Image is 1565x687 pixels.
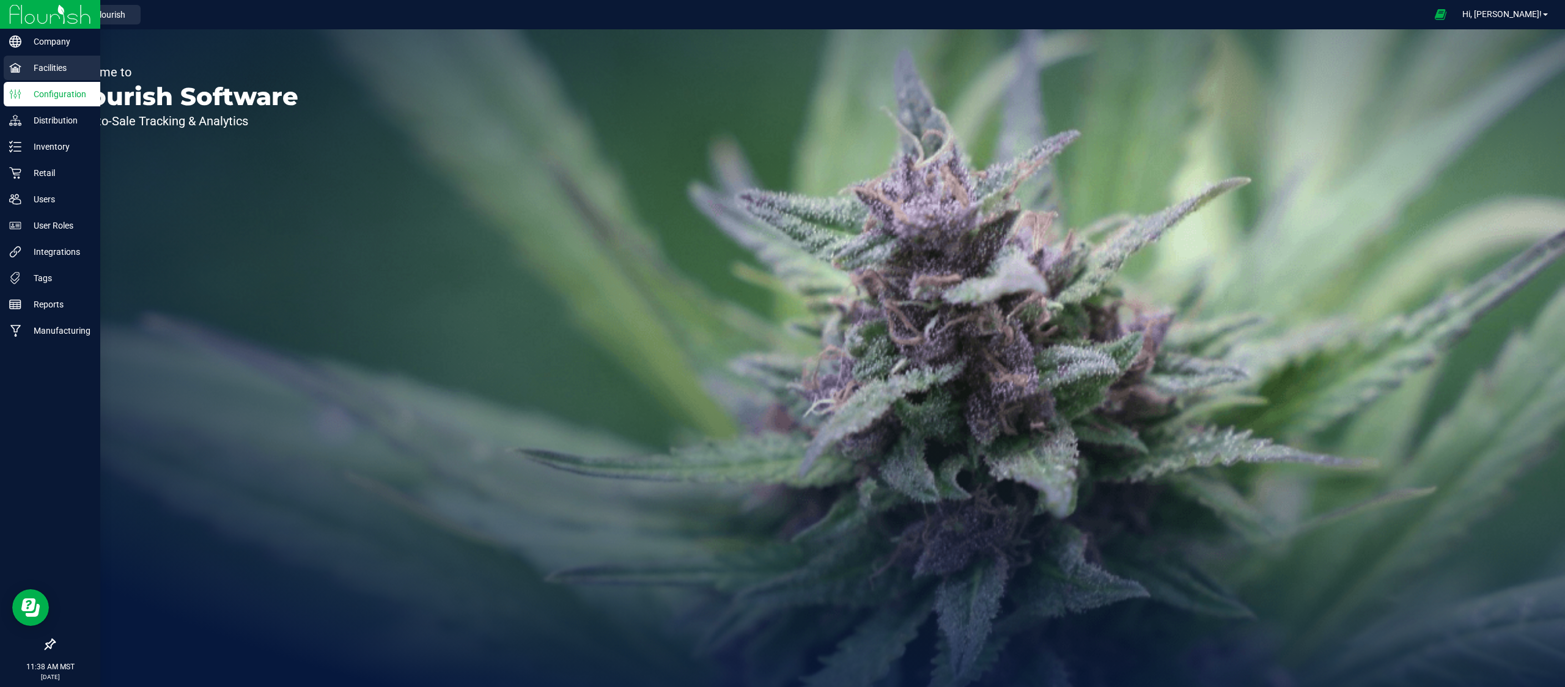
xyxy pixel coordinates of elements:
inline-svg: Users [9,193,21,205]
p: Flourish Software [66,84,298,109]
inline-svg: Facilities [9,62,21,74]
inline-svg: Reports [9,298,21,310]
p: Reports [21,297,95,312]
p: Distribution [21,113,95,128]
inline-svg: Tags [9,272,21,284]
p: Manufacturing [21,323,95,338]
p: Integrations [21,244,95,259]
inline-svg: Integrations [9,246,21,258]
p: Tags [21,271,95,285]
p: [DATE] [6,672,95,681]
p: 11:38 AM MST [6,661,95,672]
inline-svg: Inventory [9,141,21,153]
p: Seed-to-Sale Tracking & Analytics [66,115,298,127]
span: Open Ecommerce Menu [1427,2,1454,26]
p: Retail [21,166,95,180]
iframe: Resource center [12,589,49,626]
p: Inventory [21,139,95,154]
p: Company [21,34,95,49]
inline-svg: Distribution [9,114,21,127]
inline-svg: Manufacturing [9,325,21,337]
p: Welcome to [66,66,298,78]
p: Users [21,192,95,207]
p: Facilities [21,61,95,75]
p: Configuration [21,87,95,101]
inline-svg: Company [9,35,21,48]
p: User Roles [21,218,95,233]
inline-svg: Retail [9,167,21,179]
span: Hi, [PERSON_NAME]! [1462,9,1542,19]
inline-svg: User Roles [9,219,21,232]
inline-svg: Configuration [9,88,21,100]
